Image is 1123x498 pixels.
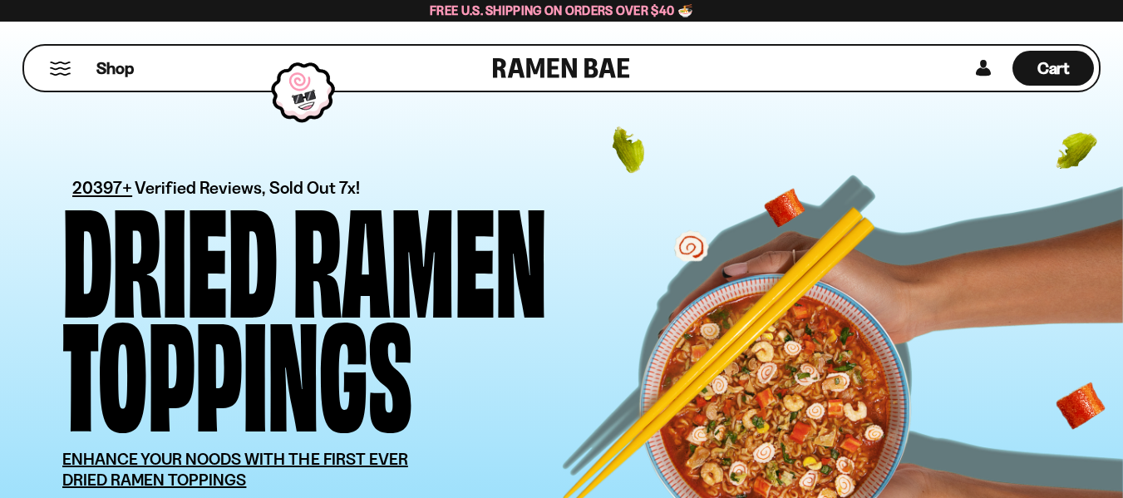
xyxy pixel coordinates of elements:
[96,57,134,80] span: Shop
[1037,58,1070,78] span: Cart
[62,196,278,310] div: Dried
[293,196,547,310] div: Ramen
[1012,46,1094,91] div: Cart
[430,2,693,18] span: Free U.S. Shipping on Orders over $40 🍜
[62,449,408,490] u: ENHANCE YOUR NOODS WITH THE FIRST EVER DRIED RAMEN TOPPINGS
[62,310,412,424] div: Toppings
[96,51,134,86] a: Shop
[49,62,71,76] button: Mobile Menu Trigger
